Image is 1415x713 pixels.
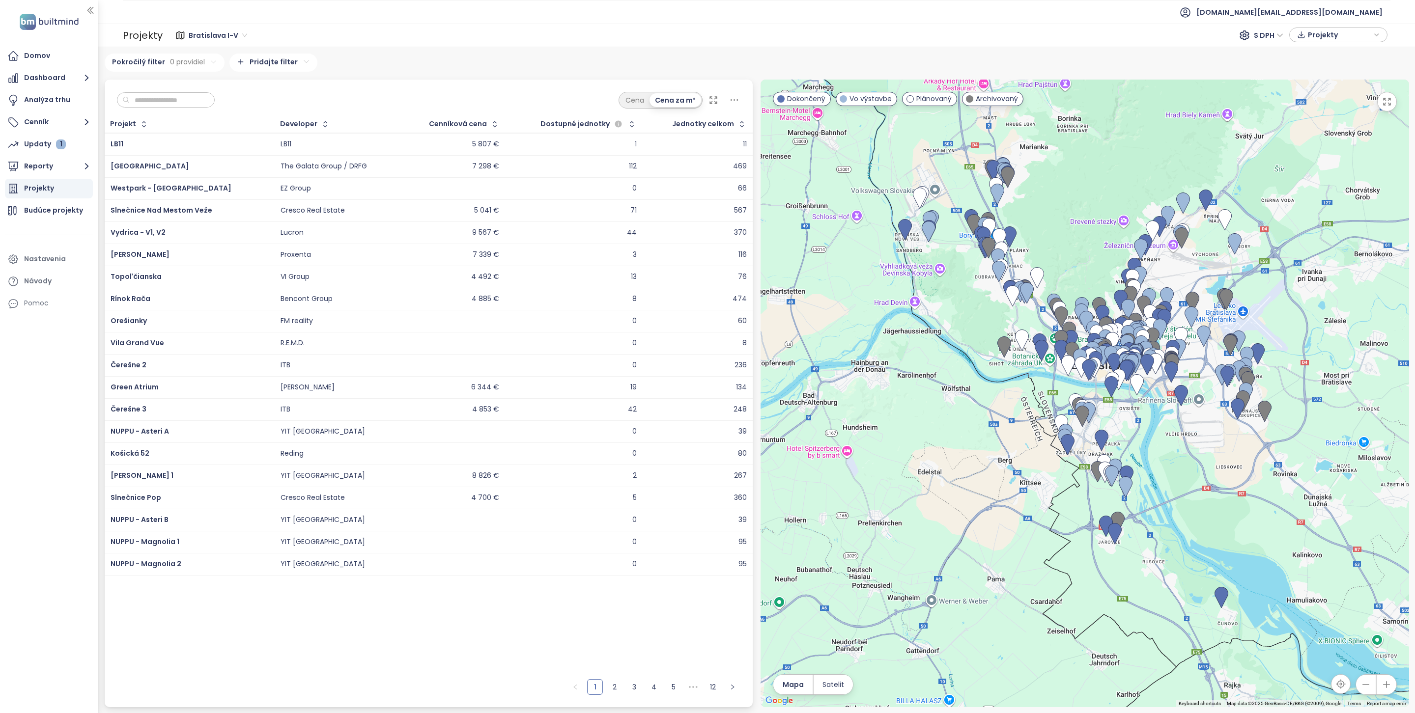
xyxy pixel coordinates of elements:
[646,679,662,695] li: 4
[111,470,173,480] span: [PERSON_NAME] 1
[633,494,637,502] div: 5
[189,28,247,43] span: Bratislava I-V
[111,559,181,569] span: NUPPU - Magnolia 2
[1295,27,1382,42] div: button
[626,679,642,695] li: 3
[111,272,162,281] span: Topoľčianska
[471,383,499,392] div: 6 344 €
[736,383,747,392] div: 134
[1227,701,1341,706] span: Map data ©2025 GeoBasis-DE/BKG (©2009), Google
[1367,701,1406,706] a: Report a map error
[111,426,169,436] a: NUPPU - Asteri A
[630,383,637,392] div: 19
[474,206,499,215] div: 5 041 €
[632,427,637,436] div: 0
[281,361,290,370] div: ITB
[734,405,747,414] div: 248
[738,516,747,524] div: 39
[111,316,147,326] a: Orešianky
[281,273,310,281] div: VI Group
[632,538,637,547] div: 0
[705,679,721,695] li: 12
[111,382,159,392] a: Green Atrium
[635,140,637,149] div: 1
[773,675,813,694] button: Mapa
[629,162,637,171] div: 112
[24,182,54,194] div: Projekty
[110,121,136,127] div: Projekt
[588,680,602,694] a: 1
[24,275,52,287] div: Návody
[730,684,736,690] span: right
[685,679,701,695] li: Nasledujúcich 5 strán
[567,679,583,695] li: Predchádzajúca strana
[281,206,345,215] div: Cresco Real Estate
[111,294,150,303] a: Rínok Rača
[738,250,747,259] div: 116
[725,679,740,695] li: Nasledujúca strana
[976,93,1018,104] span: Archivovaný
[5,272,93,291] a: Návody
[281,560,365,569] div: YIT [GEOGRAPHIC_DATA]
[738,538,747,547] div: 95
[111,205,212,215] a: Slnečnice Nad Mestom Veže
[429,121,487,127] div: Cenníková cena
[5,179,93,198] a: Projekty
[281,140,291,149] div: LB11
[472,162,499,171] div: 7 298 €
[787,93,825,104] span: Dokončený
[738,273,747,281] div: 76
[633,471,637,480] div: 2
[111,537,179,547] a: NUPPU - Magnolia 1
[111,360,146,370] a: Čerešne 2
[620,93,650,107] div: Cena
[733,162,747,171] div: 469
[733,295,747,303] div: 474
[473,250,499,259] div: 7 339 €
[572,684,578,690] span: left
[111,139,123,149] a: LB11
[627,228,637,237] div: 44
[111,404,146,414] a: Čerešne 3
[5,157,93,176] button: Reporty
[633,250,637,259] div: 3
[725,679,740,695] button: right
[280,121,317,127] div: Developer
[1179,700,1221,707] button: Keyboard shortcuts
[783,679,804,690] span: Mapa
[471,273,499,281] div: 4 492 €
[734,494,747,502] div: 360
[632,339,637,348] div: 0
[666,680,681,694] a: 5
[24,94,70,106] div: Analýza trhu
[281,538,365,547] div: YIT [GEOGRAPHIC_DATA]
[540,121,610,127] span: Dostupné jednotky
[111,493,161,502] a: Slnečnice Pop
[632,516,637,524] div: 0
[111,249,170,259] a: [PERSON_NAME]
[5,201,93,220] a: Budúce projekty
[742,339,747,348] div: 8
[540,118,624,130] div: Dostupné jednotky
[814,675,853,694] button: Satelit
[281,494,345,502] div: Cresco Real Estate
[5,294,93,313] div: Pomoc
[587,679,603,695] li: 1
[281,427,365,436] div: YIT [GEOGRAPHIC_DATA]
[607,679,623,695] li: 2
[281,449,304,458] div: Reding
[281,295,333,303] div: Bencont Group
[111,183,231,193] a: Westpark - [GEOGRAPHIC_DATA]
[1254,28,1283,43] span: S DPH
